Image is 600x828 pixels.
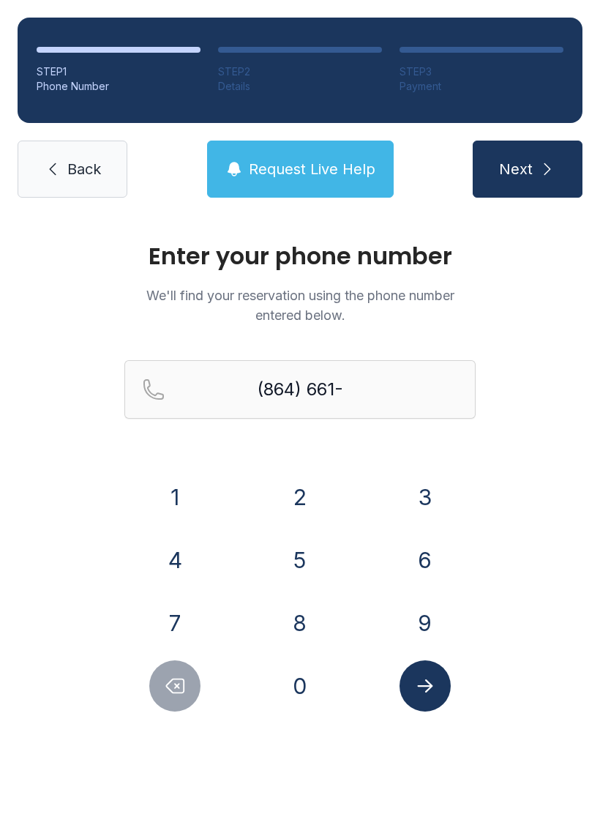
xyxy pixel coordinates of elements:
h1: Enter your phone number [124,245,476,268]
span: Request Live Help [249,159,375,179]
button: 2 [274,471,326,523]
button: Delete number [149,660,200,712]
div: STEP 3 [400,64,563,79]
p: We'll find your reservation using the phone number entered below. [124,286,476,325]
div: Details [218,79,382,94]
button: 4 [149,534,200,586]
button: 1 [149,471,200,523]
button: Submit lookup form [400,660,451,712]
button: 3 [400,471,451,523]
input: Reservation phone number [124,360,476,419]
button: 6 [400,534,451,586]
button: 9 [400,597,451,649]
div: Phone Number [37,79,200,94]
button: 8 [274,597,326,649]
button: 0 [274,660,326,712]
div: STEP 1 [37,64,200,79]
div: Payment [400,79,563,94]
button: 5 [274,534,326,586]
div: STEP 2 [218,64,382,79]
button: 7 [149,597,200,649]
span: Next [499,159,533,179]
span: Back [67,159,101,179]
